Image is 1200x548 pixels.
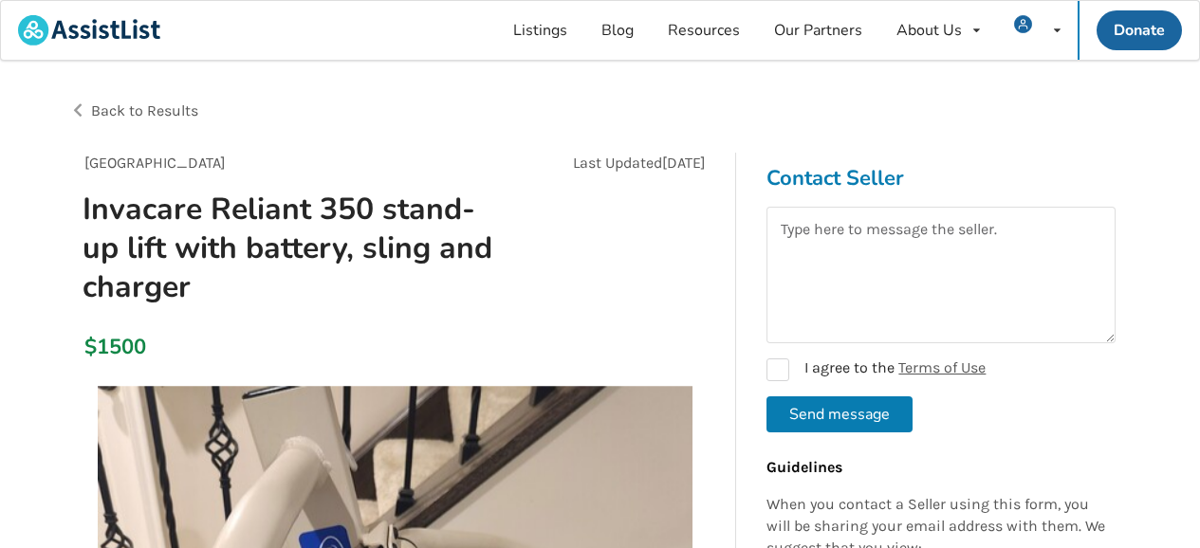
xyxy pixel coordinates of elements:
[757,1,879,60] a: Our Partners
[91,101,198,119] span: Back to Results
[496,1,584,60] a: Listings
[1014,15,1032,33] img: user icon
[896,23,962,38] div: About Us
[84,154,226,172] span: [GEOGRAPHIC_DATA]
[18,15,160,46] img: assistlist-logo
[1097,10,1182,50] a: Donate
[67,190,516,306] h1: Invacare Reliant 350 stand-up lift with battery, sling and charger
[84,334,95,360] div: $1500
[766,396,913,432] button: Send message
[898,358,986,376] a: Terms of Use
[766,458,842,476] b: Guidelines
[651,1,757,60] a: Resources
[766,165,1116,192] h3: Contact Seller
[573,154,662,172] span: Last Updated
[584,1,651,60] a: Blog
[766,358,986,381] label: I agree to the
[662,154,706,172] span: [DATE]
